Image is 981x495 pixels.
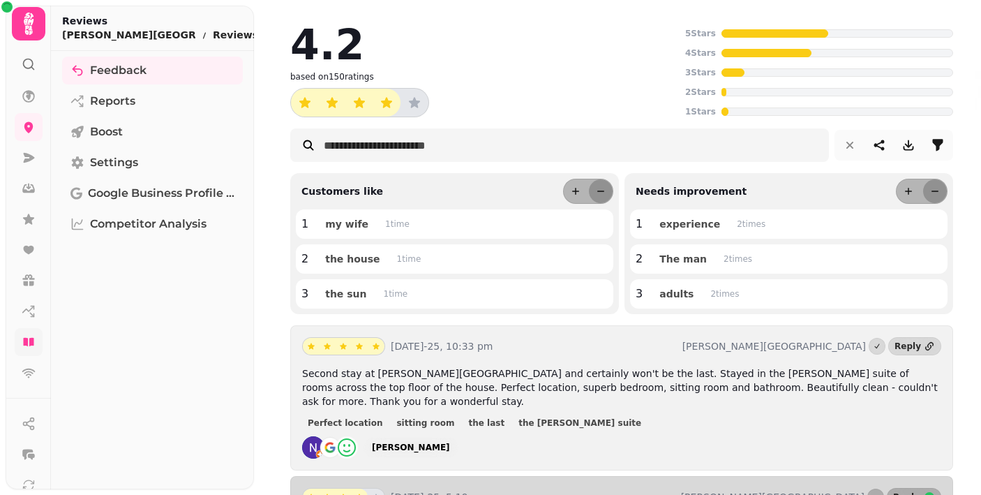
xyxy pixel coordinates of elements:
[62,87,243,115] a: Reports
[303,338,320,355] button: star
[302,368,938,407] span: Second stay at [PERSON_NAME][GEOGRAPHIC_DATA] and certainly won't be the last. Stayed in the [PER...
[290,24,364,66] h2: 4.2
[90,93,135,110] span: Reports
[648,250,718,268] button: The man
[62,57,243,84] a: Feedback
[368,338,384,355] button: star
[385,219,410,230] p: 1 time
[88,185,234,202] span: Google Business Profile (Beta)
[62,210,243,238] a: Competitor Analysis
[372,442,450,453] div: [PERSON_NAME]
[296,184,383,198] p: Customers like
[319,436,341,459] img: go-emblem@2x.png
[319,338,336,355] button: star
[325,289,366,299] span: the sun
[685,28,716,39] p: 5 Stars
[710,288,739,300] p: 2 time s
[397,253,421,265] p: 1 time
[90,124,123,140] span: Boost
[90,216,207,232] span: Competitor Analysis
[213,28,269,42] button: Reviews
[391,416,460,430] button: sitting room
[636,286,643,302] p: 3
[391,339,677,353] p: [DATE]-25, 10:33 pm
[325,254,380,264] span: the house
[290,71,374,82] p: based on 150 ratings
[314,250,391,268] button: the house
[923,179,947,203] button: less
[351,338,368,355] button: star
[630,184,747,198] p: Needs improvement
[463,416,511,430] button: the last
[589,179,613,203] button: less
[345,89,373,117] button: star
[373,89,400,117] button: star
[685,67,716,78] p: 3 Stars
[62,118,243,146] a: Boost
[62,28,196,42] p: [PERSON_NAME][GEOGRAPHIC_DATA]
[325,219,368,229] span: my wife
[308,419,382,427] span: Perfect location
[648,285,705,303] button: adults
[564,179,587,203] button: more
[682,339,866,353] p: [PERSON_NAME][GEOGRAPHIC_DATA]
[90,154,138,171] span: Settings
[924,131,952,159] button: filter
[90,62,147,79] span: Feedback
[302,436,324,459] img: ACg8ocILL30reAftvJSjuiQTun4iw2erWm8wisZTSmzgddAV6UhaSA=s128-c0x00000000-cc-rp-mo-ba2
[291,89,319,117] button: star
[865,131,893,159] button: share-thread
[301,286,308,302] p: 3
[888,337,941,355] a: Reply
[301,216,308,232] p: 1
[396,419,454,427] span: sitting room
[364,438,458,457] a: [PERSON_NAME]
[400,89,428,117] button: star
[62,14,269,28] h2: Reviews
[869,338,885,355] button: Marked as done
[469,419,505,427] span: the last
[894,341,921,352] div: Reply
[685,106,716,117] p: 1 Stars
[685,47,716,59] p: 4 Stars
[318,89,346,117] button: star
[897,179,920,203] button: more
[636,251,643,267] p: 2
[518,419,641,427] span: the [PERSON_NAME] suite
[659,219,720,229] span: experience
[302,416,388,430] button: Perfect location
[648,215,731,233] button: experience
[51,51,254,489] nav: Tabs
[314,215,380,233] button: my wife
[62,179,243,207] a: Google Business Profile (Beta)
[894,131,922,159] button: download
[659,254,707,264] span: The man
[62,28,269,42] nav: breadcrumb
[383,288,407,300] p: 1 time
[659,289,694,299] span: adults
[335,338,352,355] button: star
[685,87,716,98] p: 2 Stars
[301,251,308,267] p: 2
[836,131,864,159] button: reset filters
[636,216,643,232] p: 1
[737,219,765,230] p: 2 time s
[314,285,377,303] button: the sun
[724,253,752,265] p: 2 time s
[513,416,647,430] button: the [PERSON_NAME] suite
[62,149,243,177] a: Settings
